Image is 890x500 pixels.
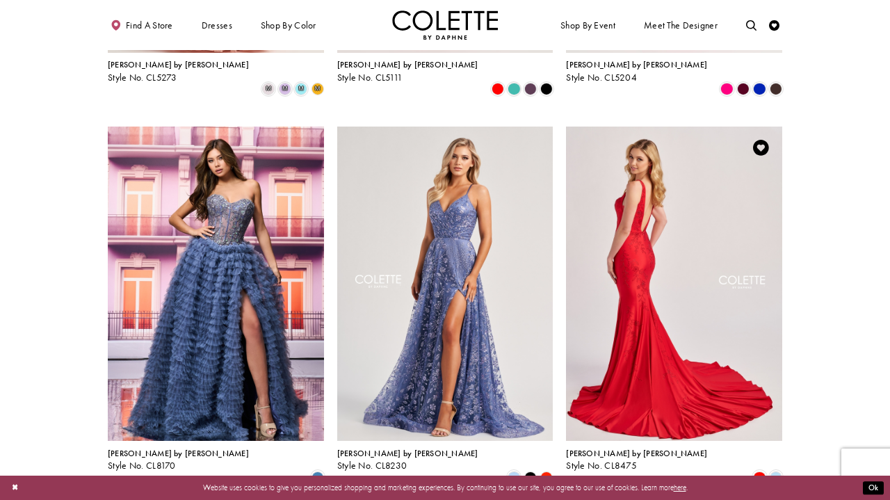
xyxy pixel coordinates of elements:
[566,448,707,459] span: [PERSON_NAME] by [PERSON_NAME]
[392,10,498,40] img: Colette by Daphne
[524,83,537,95] i: Plum
[262,83,275,95] i: Pink/Multi
[108,72,177,83] span: Style No. CL5273
[770,83,782,95] i: Espresso
[295,83,307,95] i: Ice Blue/Multi
[753,83,766,95] i: Royal Blue
[566,127,782,441] a: Visit Colette by Daphne Style No. CL8475 Page
[524,471,537,483] i: Black
[279,83,291,95] i: Light Purple/Multi
[108,448,249,459] span: [PERSON_NAME] by [PERSON_NAME]
[315,86,321,92] span: m
[540,83,553,95] i: Black
[108,449,249,471] div: Colette by Daphne Style No. CL8170
[508,83,520,95] i: Turquoise
[766,10,782,40] a: Check Wishlist
[311,83,324,95] i: Buttercup/Multi
[202,20,232,31] span: Dresses
[108,460,176,471] span: Style No. CL8170
[492,83,504,95] i: Red
[126,20,173,31] span: Find a store
[566,59,707,70] span: [PERSON_NAME] by [PERSON_NAME]
[6,478,24,497] button: Close Dialog
[108,59,249,70] span: [PERSON_NAME] by [PERSON_NAME]
[392,10,498,40] a: Visit Home Page
[566,72,637,83] span: Style No. CL5204
[770,471,782,483] i: Cloud Blue
[199,10,235,40] span: Dresses
[337,460,407,471] span: Style No. CL8230
[743,10,759,40] a: Toggle search
[558,10,617,40] span: Shop By Event
[108,10,175,40] a: Find a store
[641,10,720,40] a: Meet the designer
[76,481,814,494] p: Website uses cookies to give you personalized shopping and marketing experiences. By continuing t...
[540,471,553,483] i: Scarlet
[311,471,324,483] i: Steel Blue
[737,83,750,95] i: Burgundy
[566,61,707,83] div: Colette by Daphne Style No. CL5204
[261,20,316,31] span: Shop by color
[108,61,249,83] div: Colette by Daphne Style No. CL5273
[337,449,478,471] div: Colette by Daphne Style No. CL8230
[750,137,772,159] a: Add to Wishlist
[337,127,553,441] a: Visit Colette by Daphne Style No. CL8230 Page
[566,460,637,471] span: Style No. CL8475
[337,72,403,83] span: Style No. CL5111
[863,481,884,494] button: Submit Dialog
[720,83,733,95] i: Hot Pink
[560,20,615,31] span: Shop By Event
[258,10,318,40] span: Shop by color
[674,483,686,492] a: here
[644,20,718,31] span: Meet the designer
[337,59,478,70] span: [PERSON_NAME] by [PERSON_NAME]
[337,448,478,459] span: [PERSON_NAME] by [PERSON_NAME]
[337,61,478,83] div: Colette by Daphne Style No. CL5111
[108,127,324,441] a: Visit Colette by Daphne Style No. CL8170 Page
[566,449,707,471] div: Colette by Daphne Style No. CL8475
